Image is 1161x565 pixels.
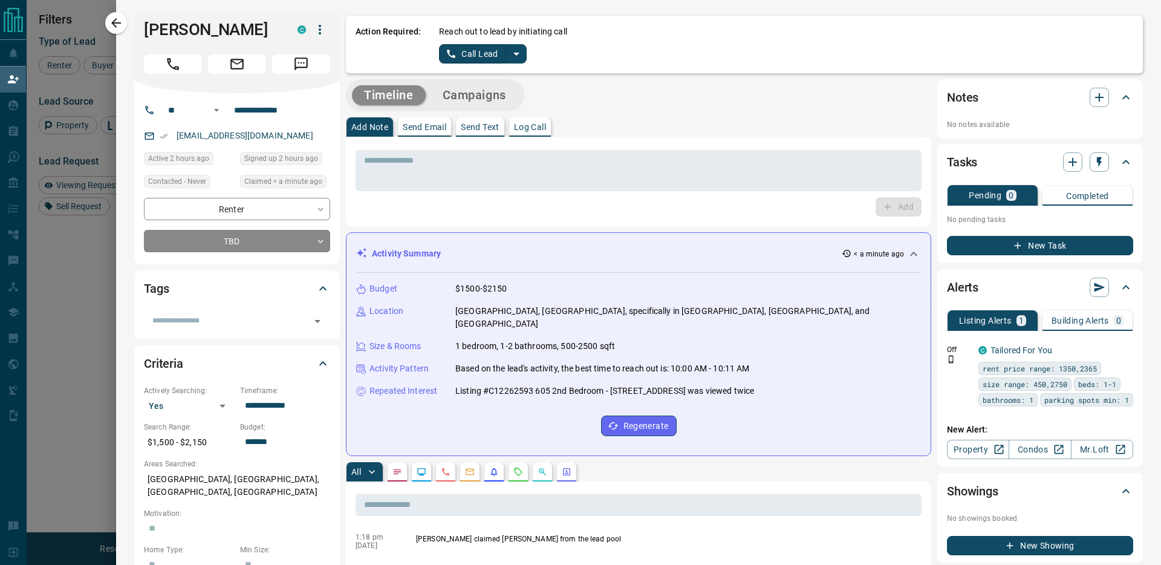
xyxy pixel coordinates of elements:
div: Mon Aug 18 2025 [144,152,234,169]
h2: Tags [144,279,169,298]
p: Completed [1066,192,1109,200]
div: Notes [947,83,1133,112]
div: Tags [144,274,330,303]
svg: Requests [513,467,523,477]
button: Campaigns [431,85,518,105]
p: 0 [1009,191,1013,200]
p: Activity Summary [372,247,441,260]
div: Renter [144,198,330,220]
p: Budget: [240,422,330,433]
p: Min Size: [240,544,330,555]
p: Budget [369,282,397,295]
div: Mon Aug 18 2025 [240,152,330,169]
span: Signed up 2 hours ago [244,152,318,165]
div: Alerts [947,273,1133,302]
p: Listing Alerts [959,316,1012,325]
button: Timeline [352,85,426,105]
svg: Lead Browsing Activity [417,467,426,477]
button: Call Lead [439,44,506,64]
p: Off [947,344,971,355]
div: Activity Summary< a minute ago [356,243,921,265]
span: Contacted - Never [148,175,206,188]
p: 0 [1116,316,1121,325]
span: Claimed < a minute ago [244,175,322,188]
p: No showings booked [947,513,1133,524]
p: Reach out to lead by initiating call [439,25,567,38]
p: $1500-$2150 [455,282,507,295]
a: Condos [1009,440,1071,459]
svg: Agent Actions [562,467,571,477]
p: Repeated Interest [369,385,437,397]
p: Areas Searched: [144,459,330,469]
h2: Tasks [947,152,977,172]
div: Showings [947,477,1133,506]
svg: Email Verified [160,132,168,140]
div: Tasks [947,148,1133,177]
div: condos.ca [298,25,306,34]
span: Email [208,54,266,74]
p: Send Email [403,123,446,131]
a: Tailored For You [990,345,1052,355]
p: 1 bedroom, 1-2 bathrooms, 500-2500 sqft [455,340,615,353]
span: Call [144,54,202,74]
span: bathrooms: 1 [983,394,1033,406]
span: size range: 450,2750 [983,378,1067,390]
p: < a minute ago [854,249,904,260]
p: Send Text [461,123,499,131]
p: [GEOGRAPHIC_DATA], [GEOGRAPHIC_DATA], [GEOGRAPHIC_DATA], [GEOGRAPHIC_DATA] [144,469,330,502]
span: parking spots min: 1 [1044,394,1129,406]
p: [DATE] [356,541,398,550]
p: No pending tasks [947,211,1133,229]
a: Mr.Loft [1071,440,1133,459]
svg: Listing Alerts [489,467,499,477]
p: 1:18 pm [356,533,398,541]
svg: Notes [392,467,402,477]
span: rent price range: 1350,2365 [983,362,1097,374]
h1: [PERSON_NAME] [144,20,279,39]
p: Timeframe: [240,385,330,396]
p: All [351,468,361,476]
a: [EMAIL_ADDRESS][DOMAIN_NAME] [177,131,313,140]
p: Building Alerts [1052,316,1109,325]
div: Mon Aug 18 2025 [240,175,330,192]
div: split button [439,44,527,64]
p: [PERSON_NAME] claimed [PERSON_NAME] from the lead pool [416,534,917,544]
p: Based on the lead's activity, the best time to reach out is: 10:00 AM - 10:11 AM [455,362,750,375]
h2: Criteria [144,354,183,373]
span: beds: 1-1 [1078,378,1116,390]
div: Yes [144,396,234,416]
h2: Notes [947,88,978,107]
button: New Showing [947,536,1133,555]
p: 1 [1019,316,1024,325]
p: Location [369,305,403,318]
p: Add Note [351,123,388,131]
h2: Alerts [947,278,978,297]
h2: Showings [947,482,998,501]
p: New Alert: [947,423,1133,436]
span: Message [272,54,330,74]
p: No notes available [947,119,1133,130]
svg: Calls [441,467,450,477]
div: Criteria [144,349,330,378]
div: TBD [144,230,330,252]
div: condos.ca [978,346,987,354]
a: Property [947,440,1009,459]
p: Activity Pattern [369,362,429,375]
p: Size & Rooms [369,340,421,353]
button: Open [209,103,224,117]
p: Motivation: [144,508,330,519]
button: Regenerate [601,416,677,436]
p: Home Type: [144,544,234,555]
svg: Push Notification Only [947,355,955,364]
p: Pending [969,191,1001,200]
p: Action Required: [356,25,421,64]
svg: Opportunities [538,467,547,477]
p: $1,500 - $2,150 [144,433,234,452]
button: Open [309,313,326,330]
p: [GEOGRAPHIC_DATA], [GEOGRAPHIC_DATA], specifically in [GEOGRAPHIC_DATA], [GEOGRAPHIC_DATA], and [... [455,305,921,330]
button: New Task [947,236,1133,255]
p: Listing #C12262593 605 2nd Bedroom - [STREET_ADDRESS] was viewed twice [455,385,754,397]
svg: Emails [465,467,475,477]
p: Log Call [514,123,546,131]
p: Search Range: [144,422,234,433]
